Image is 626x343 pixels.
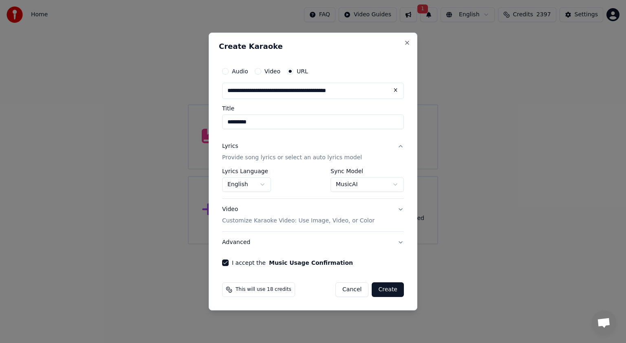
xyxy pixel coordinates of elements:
div: Video [222,205,375,225]
button: I accept the [269,260,353,266]
p: Customize Karaoke Video: Use Image, Video, or Color [222,217,375,225]
span: This will use 18 credits [236,286,291,293]
button: Cancel [335,282,368,297]
label: Sync Model [331,168,404,174]
div: Lyrics [222,142,238,150]
label: Video [265,68,280,74]
div: LyricsProvide song lyrics or select an auto lyrics model [222,168,404,198]
button: LyricsProvide song lyrics or select an auto lyrics model [222,136,404,168]
label: URL [297,68,308,74]
button: VideoCustomize Karaoke Video: Use Image, Video, or Color [222,199,404,231]
button: Advanced [222,232,404,253]
label: Audio [232,68,248,74]
p: Provide song lyrics or select an auto lyrics model [222,154,362,162]
label: Title [222,106,404,111]
h2: Create Karaoke [219,43,407,50]
button: Create [372,282,404,297]
label: I accept the [232,260,353,266]
label: Lyrics Language [222,168,271,174]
